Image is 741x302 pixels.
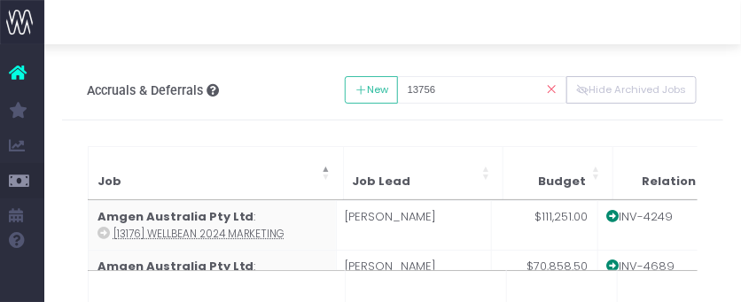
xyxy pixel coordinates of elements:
span: Relation [643,173,697,190]
h3: Accruals & Deferrals [87,83,219,98]
td: INV-4689 [597,250,704,299]
button: New [345,76,399,104]
th: Budget: Activate to sort: Activate to sort: Activate to sort: Activate to sort: Activate to sort:... [491,200,597,201]
span: Job Lead [353,173,411,190]
th: Budget: Activate to sort: Activate to sort: Activate to sort: Activate to sort: Activate to sort:... [503,146,612,199]
span: Budget [538,173,586,190]
button: Hide Archived Jobs [566,76,697,104]
td: [PERSON_NAME] [336,201,491,251]
th: Job Lead: Activate to sort: Activate to sort: Activate to sort: Activate to sort: Activate to sor... [336,200,491,201]
img: images/default_profile_image.png [6,267,33,293]
td: [PERSON_NAME] [336,250,491,299]
td: $70,858.50 [491,250,597,299]
th: Job: Activate to invert sorting: Activate to invert sorting: Activate to invert sorting: Activate... [88,200,336,201]
span: Job [97,173,121,190]
th: Relation: Activate to sort: Activate to sort: Activate to sort: Activate to sort: Activate to sor... [613,146,723,199]
th: Relation: Activate to sort: Activate to sort: Activate to sort: Activate to sort: Activate to sor... [597,200,704,201]
abbr: [13176] Wellbean 2024 Marketing [113,227,285,241]
th: Job: Activate to invert sorting: Activate to invert sorting: Activate to invert sorting: Activate... [88,146,343,199]
th: Job Lead: Activate to sort: Activate to sort: Activate to sort: Activate to sort: Activate to sor... [343,146,503,199]
strong: Amgen Australia Pty Ltd [97,258,254,275]
strong: Amgen Australia Pty Ltd [97,208,254,225]
td: $111,251.00 [491,201,597,251]
td: : [88,201,336,251]
td: INV-4249 [597,201,704,251]
input: Search... [397,76,567,104]
td: : [88,250,336,299]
